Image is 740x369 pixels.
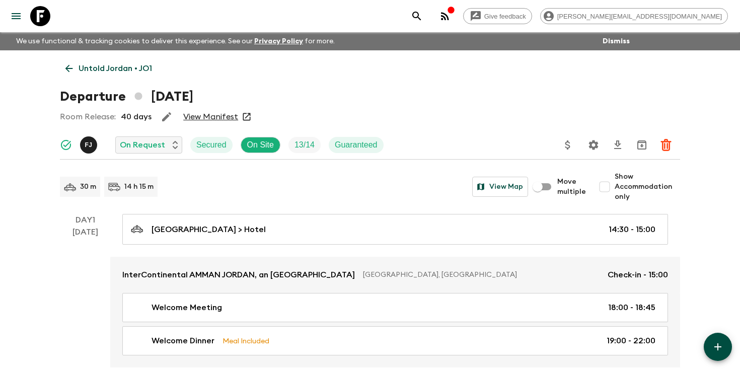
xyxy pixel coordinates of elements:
[72,226,98,367] div: [DATE]
[472,177,528,197] button: View Map
[6,6,26,26] button: menu
[152,335,214,347] p: Welcome Dinner
[60,87,193,107] h1: Departure [DATE]
[122,293,668,322] a: Welcome Meeting18:00 - 18:45
[80,182,96,192] p: 30 m
[294,139,315,151] p: 13 / 14
[479,13,532,20] span: Give feedback
[223,335,269,346] p: Meal Included
[121,111,152,123] p: 40 days
[120,139,165,151] p: On Request
[608,302,655,314] p: 18:00 - 18:45
[152,224,266,236] p: [GEOGRAPHIC_DATA] > Hotel
[152,302,222,314] p: Welcome Meeting
[122,269,355,281] p: InterContinental AMMAN JORDAN, an [GEOGRAPHIC_DATA]
[288,137,321,153] div: Trip Fill
[583,135,604,155] button: Settings
[608,135,628,155] button: Download CSV
[247,139,274,151] p: On Site
[363,270,600,280] p: [GEOGRAPHIC_DATA], [GEOGRAPHIC_DATA]
[241,137,280,153] div: On Site
[656,135,676,155] button: Delete
[609,224,655,236] p: 14:30 - 15:00
[60,139,72,151] svg: Synced Successfully
[632,135,652,155] button: Archive (Completed, Cancelled or Unsynced Departures only)
[110,257,680,293] a: InterContinental AMMAN JORDAN, an [GEOGRAPHIC_DATA][GEOGRAPHIC_DATA], [GEOGRAPHIC_DATA]Check-in -...
[335,139,378,151] p: Guaranteed
[558,135,578,155] button: Update Price, Early Bird Discount and Costs
[79,62,152,75] p: Untold Jordan • JO1
[607,335,655,347] p: 19:00 - 22:00
[615,172,680,202] span: Show Accommodation only
[557,177,586,197] span: Move multiple
[552,13,727,20] span: [PERSON_NAME][EMAIL_ADDRESS][DOMAIN_NAME]
[190,137,233,153] div: Secured
[60,111,116,123] p: Room Release:
[122,326,668,355] a: Welcome DinnerMeal Included19:00 - 22:00
[608,269,668,281] p: Check-in - 15:00
[600,34,632,48] button: Dismiss
[124,182,154,192] p: 14 h 15 m
[407,6,427,26] button: search adventures
[60,58,158,79] a: Untold Jordan • JO1
[85,141,92,149] p: F J
[80,136,99,154] button: FJ
[183,112,238,122] a: View Manifest
[80,139,99,147] span: Fadi Jaber
[60,214,110,226] p: Day 1
[196,139,227,151] p: Secured
[122,214,668,245] a: [GEOGRAPHIC_DATA] > Hotel14:30 - 15:00
[540,8,728,24] div: [PERSON_NAME][EMAIL_ADDRESS][DOMAIN_NAME]
[463,8,532,24] a: Give feedback
[254,38,303,45] a: Privacy Policy
[12,32,339,50] p: We use functional & tracking cookies to deliver this experience. See our for more.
